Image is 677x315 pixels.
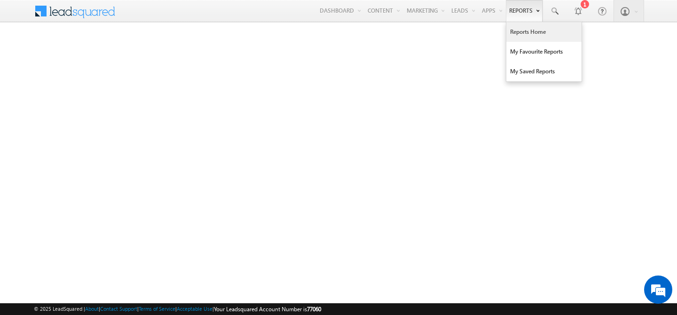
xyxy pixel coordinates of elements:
[139,306,175,312] a: Terms of Service
[16,49,39,62] img: d_60004797649_company_0_60004797649
[34,305,321,314] span: © 2025 LeadSquared | | | | |
[128,246,171,259] em: Start Chat
[214,306,321,313] span: Your Leadsquared Account Number is
[49,49,158,62] div: Chat with us now
[177,306,213,312] a: Acceptable Use
[506,62,582,81] a: My Saved Reports
[506,22,582,42] a: Reports Home
[154,5,177,27] div: Minimize live chat window
[506,42,582,62] a: My Favourite Reports
[85,306,99,312] a: About
[12,87,172,238] textarea: Type your message and hit 'Enter'
[307,306,321,313] span: 77060
[100,306,137,312] a: Contact Support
